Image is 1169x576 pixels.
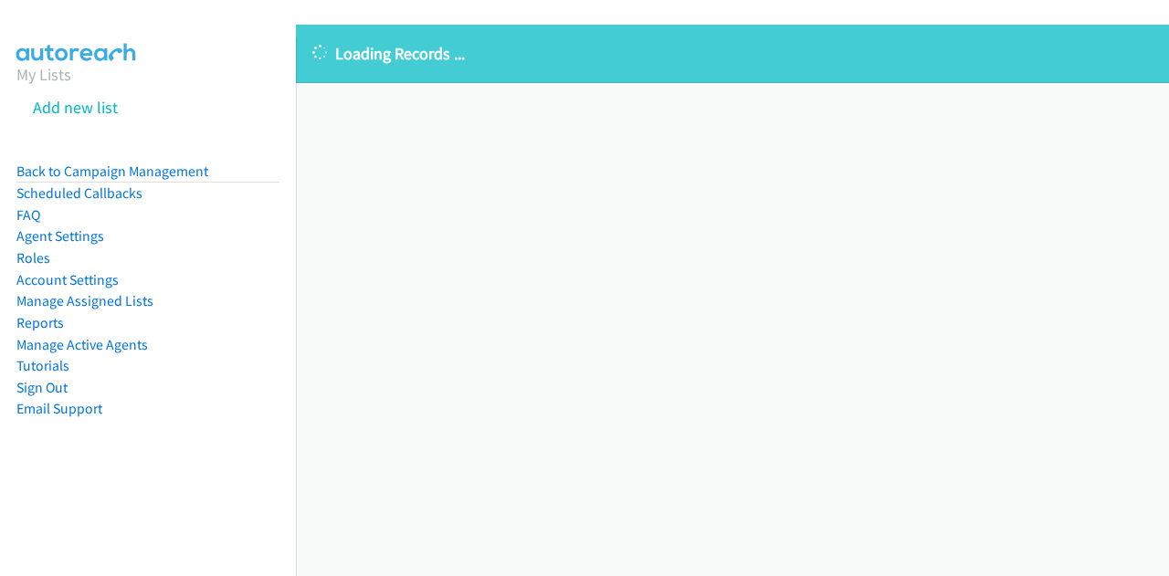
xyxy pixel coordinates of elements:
[33,97,118,118] a: Add new list
[16,292,153,309] a: Manage Assigned Lists
[16,64,71,85] a: My Lists
[16,357,69,374] a: Tutorials
[16,379,68,396] a: Sign Out
[312,41,1153,66] p: Loading Records ...
[16,336,148,353] a: Manage Active Agents
[16,249,50,267] a: Roles
[16,400,102,417] a: Email Support
[16,206,40,224] a: FAQ
[16,184,142,202] a: Scheduled Callbacks
[16,162,208,180] a: Back to Campaign Management
[16,271,119,288] a: Account Settings
[16,314,64,331] a: Reports
[16,227,104,245] a: Agent Settings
